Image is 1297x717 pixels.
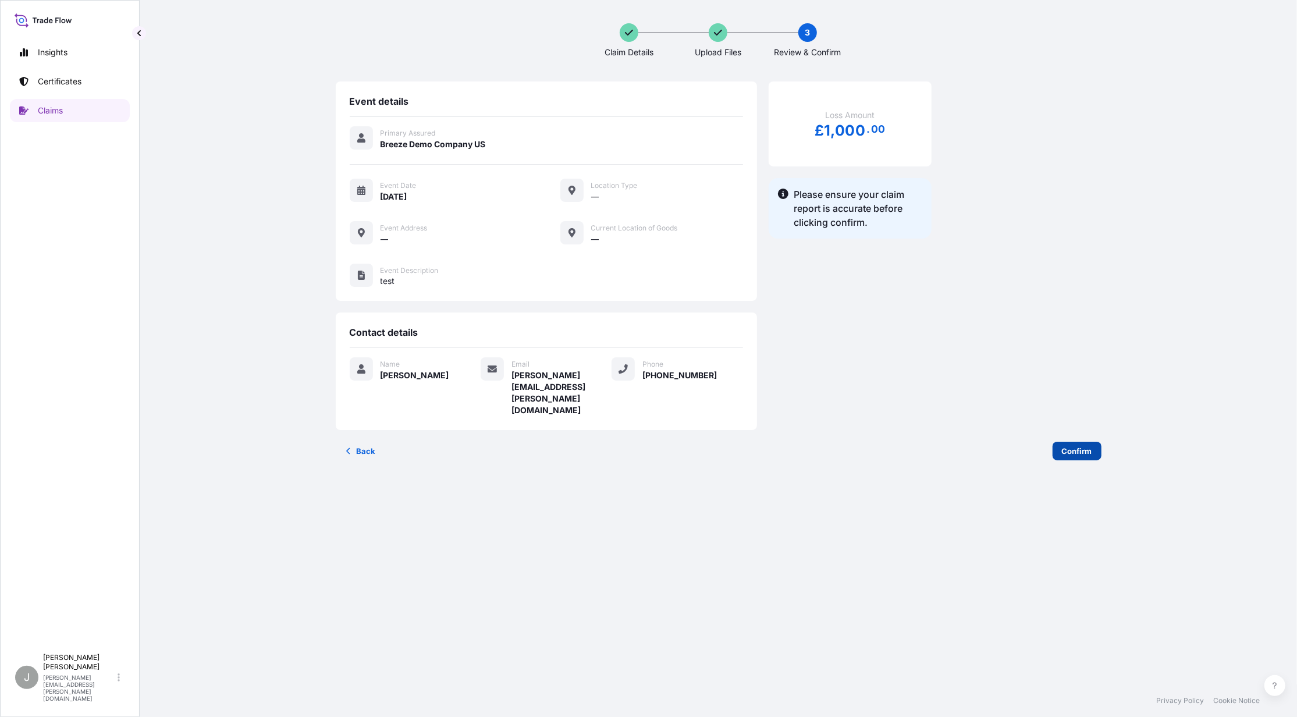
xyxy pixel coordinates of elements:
span: 1 [824,123,830,138]
span: Name [381,360,400,369]
span: Contact details [350,326,418,338]
span: Location Type [591,181,638,190]
span: Upload Files [695,47,741,58]
span: Loss Amount [825,109,875,121]
span: Event Address [381,223,428,233]
span: — [381,233,389,245]
button: Back [336,442,385,460]
span: [DATE] [381,191,407,203]
span: 000 [835,123,865,138]
a: Certificates [10,70,130,93]
p: [PERSON_NAME] [PERSON_NAME] [43,653,115,672]
span: Event Description [381,266,439,275]
a: Insights [10,41,130,64]
span: . [866,126,870,133]
p: Insights [38,47,67,58]
span: [PHONE_NUMBER] [642,370,717,381]
span: Please ensure your claim report is accurate before clicking confirm. [794,187,922,229]
span: Review & Confirm [774,47,841,58]
a: Privacy Policy [1156,696,1204,705]
span: — [591,191,599,203]
span: 00 [871,126,885,133]
span: Primary Assured [381,129,436,138]
p: Certificates [38,76,81,87]
span: J [24,672,30,683]
a: Cookie Notice [1213,696,1260,705]
p: Claims [38,105,63,116]
span: 3 [805,27,810,38]
button: Confirm [1053,442,1101,460]
p: Back [357,445,376,457]
span: , [830,123,835,138]
span: Event Date [381,181,417,190]
span: Current Location of Goods [591,223,678,233]
span: test [381,275,743,287]
span: — [591,233,599,245]
span: Claim Details [605,47,653,58]
span: £ [815,123,824,138]
a: Claims [10,99,130,122]
span: Email [511,360,530,369]
p: [PERSON_NAME][EMAIL_ADDRESS][PERSON_NAME][DOMAIN_NAME] [43,674,115,702]
span: [PERSON_NAME] [381,370,449,381]
span: Event details [350,95,409,107]
span: [PERSON_NAME][EMAIL_ADDRESS][PERSON_NAME][DOMAIN_NAME] [511,370,612,416]
p: Confirm [1062,445,1092,457]
span: Breeze Demo Company US [381,139,486,150]
span: Phone [642,360,663,369]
